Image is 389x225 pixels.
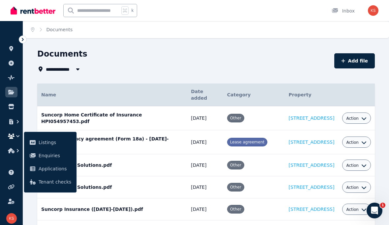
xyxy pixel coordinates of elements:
[289,207,335,212] a: [STREET_ADDRESS]
[187,176,223,198] td: [DATE]
[230,185,241,189] span: Other
[368,5,378,16] img: Karen Seib
[37,49,87,59] h1: Documents
[346,140,359,145] span: Action
[230,207,241,212] span: Other
[334,53,375,68] button: Add file
[46,26,73,33] span: Documents
[346,140,367,145] button: Action
[37,154,187,176] td: Smoke Alarm Solutions.pdf
[37,106,187,130] td: Suncorp Home Certificate of Insurance HPI054957453.pdf
[37,176,187,198] td: Smoke Alarm Solutions.pdf
[41,92,56,97] span: Name
[346,185,359,190] span: Action
[230,163,241,167] span: Other
[285,84,339,106] th: Property
[27,136,74,149] a: Listings
[37,130,187,154] td: General tenancy agreement (Form 18a) - [DATE]-[DATE].pdf
[346,207,367,212] button: Action
[332,8,355,14] div: Inbox
[27,149,74,162] a: Enquiries
[187,198,223,220] td: [DATE]
[27,162,74,175] a: Applications
[187,84,223,106] th: Date added
[346,116,359,121] span: Action
[187,106,223,130] td: [DATE]
[37,198,187,220] td: Suncorp Insurance ([DATE]-[DATE]).pdf
[11,6,55,15] img: RentBetter
[346,163,359,168] span: Action
[39,165,71,173] span: Applications
[367,203,382,218] iframe: Intercom live chat
[289,185,335,190] a: [STREET_ADDRESS]
[223,84,285,106] th: Category
[187,130,223,154] td: [DATE]
[346,116,367,121] button: Action
[289,139,335,145] a: [STREET_ADDRESS]
[39,178,71,186] span: Tenant checks
[131,8,134,13] span: k
[289,115,335,121] a: [STREET_ADDRESS]
[187,154,223,176] td: [DATE]
[23,21,80,38] nav: Breadcrumb
[39,138,71,146] span: Listings
[380,203,385,208] span: 1
[346,185,367,190] button: Action
[289,162,335,168] a: [STREET_ADDRESS]
[346,207,359,212] span: Action
[6,213,17,224] img: Karen Seib
[39,152,71,160] span: Enquiries
[230,116,241,120] span: Other
[230,140,264,144] span: Lease agreement
[27,175,74,188] a: Tenant checks
[346,163,367,168] button: Action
